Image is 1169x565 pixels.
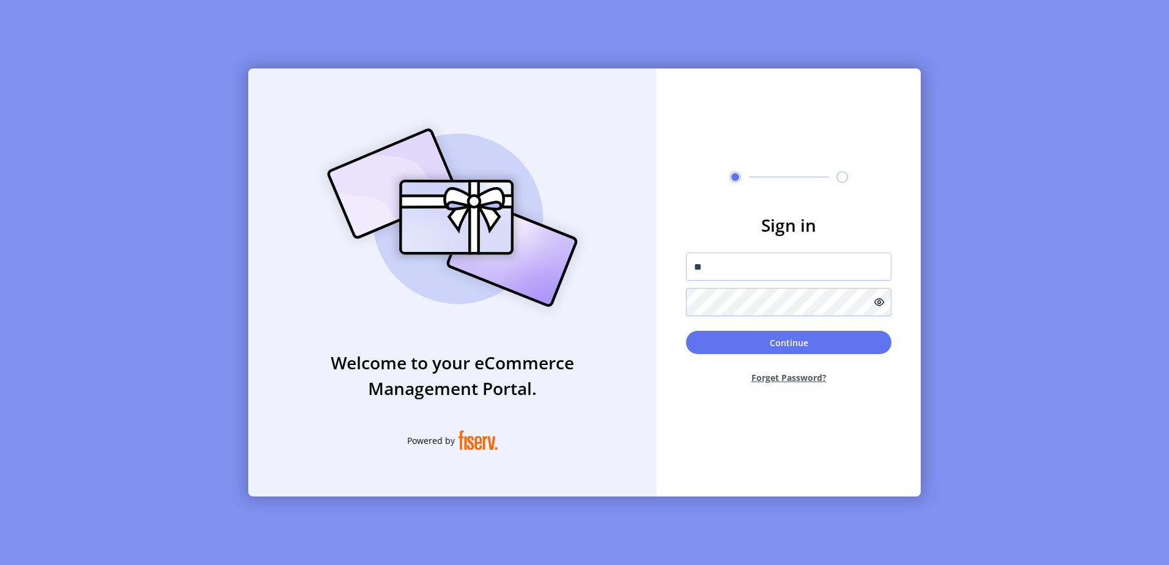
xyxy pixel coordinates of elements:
[686,212,891,238] h3: Sign in
[248,350,657,401] h3: Welcome to your eCommerce Management Portal.
[309,115,596,320] img: card_Illustration.svg
[686,331,891,354] button: Continue
[686,361,891,394] button: Forget Password?
[407,434,455,447] span: Powered by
